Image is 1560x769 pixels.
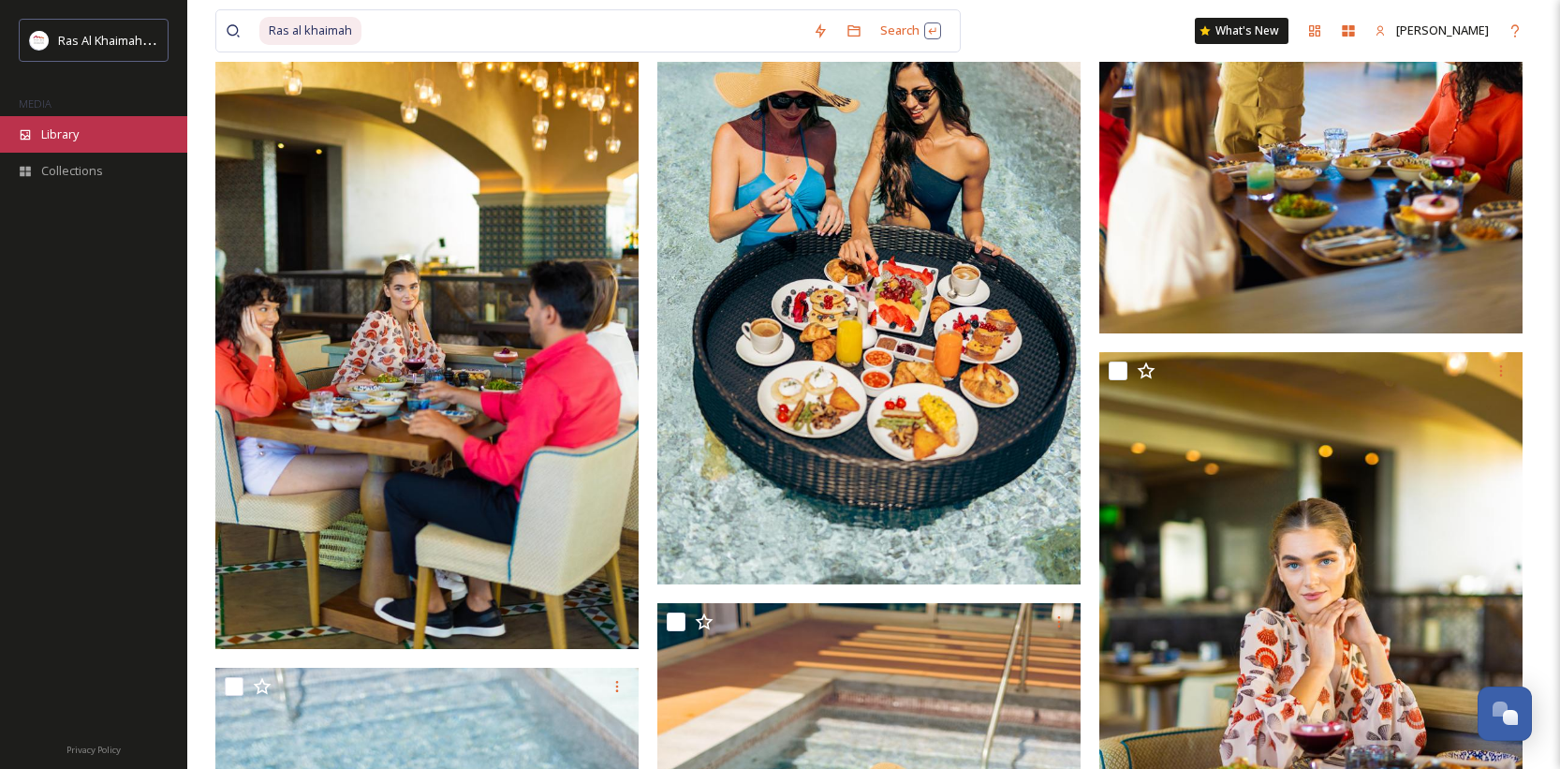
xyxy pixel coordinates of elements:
[1195,18,1288,44] a: What's New
[215,14,639,648] img: Friends lunch.jpg
[1478,687,1532,741] button: Open Chat
[30,31,49,50] img: Logo_RAKTDA_RGB-01.png
[259,17,361,44] span: Ras al khaimah
[41,126,79,143] span: Library
[66,737,121,760] a: Privacy Policy
[1365,12,1498,49] a: [PERSON_NAME]
[58,31,323,49] span: Ras Al Khaimah Tourism Development Authority
[19,96,52,111] span: MEDIA
[41,162,103,180] span: Collections
[871,12,950,49] div: Search
[1396,22,1489,38] span: [PERSON_NAME]
[66,744,121,756] span: Privacy Policy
